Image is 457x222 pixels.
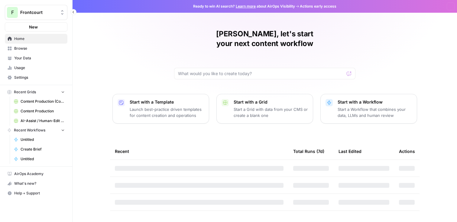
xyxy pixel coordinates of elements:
[5,73,67,82] a: Settings
[130,99,204,105] p: Start with a Template
[5,169,67,179] a: AirOps Academy
[130,106,204,118] p: Launch best-practice driven templates for content creation and operations
[11,97,67,106] a: Content Production (Copy)
[20,9,57,15] span: Frontcourt
[112,94,209,124] button: Start with a TemplateLaunch best-practice driven templates for content creation and operations
[14,75,65,80] span: Settings
[5,44,67,53] a: Browse
[5,126,67,135] button: Recent Workflows
[338,106,412,118] p: Start a Workflow that combines your data, LLMs and human review
[11,144,67,154] a: Create Brief
[234,99,308,105] p: Start with a Grid
[21,108,65,114] span: Content Production
[300,4,336,9] span: Actions early access
[21,99,65,104] span: Content Production (Copy)
[21,118,65,124] span: AI-Assist / Human-Edit Workflow
[339,143,361,160] div: Last Edited
[14,36,65,41] span: Home
[5,88,67,97] button: Recent Grids
[11,135,67,144] a: Untitled
[5,63,67,73] a: Usage
[236,4,256,8] a: Learn more
[14,128,45,133] span: Recent Workflows
[29,24,38,30] span: New
[11,106,67,116] a: Content Production
[5,179,67,188] div: What's new?
[21,147,65,152] span: Create Brief
[14,89,36,95] span: Recent Grids
[338,99,412,105] p: Start with a Workflow
[178,71,344,77] input: What would you like to create today?
[5,22,67,31] button: New
[216,94,313,124] button: Start with a GridStart a Grid with data from your CMS or create a blank one
[21,156,65,162] span: Untitled
[193,4,295,9] span: Ready to win AI search? about AirOps Visibility
[5,188,67,198] button: Help + Support
[5,34,67,44] a: Home
[14,46,65,51] span: Browse
[21,137,65,142] span: Untitled
[14,171,65,177] span: AirOps Academy
[5,5,67,20] button: Workspace: Frontcourt
[320,94,417,124] button: Start with a WorkflowStart a Workflow that combines your data, LLMs and human review
[5,53,67,63] a: Your Data
[293,143,324,160] div: Total Runs (7d)
[11,116,67,126] a: AI-Assist / Human-Edit Workflow
[399,143,415,160] div: Actions
[115,143,284,160] div: Recent
[14,55,65,61] span: Your Data
[11,154,67,164] a: Untitled
[5,179,67,188] button: What's new?
[234,106,308,118] p: Start a Grid with data from your CMS or create a blank one
[11,9,14,16] span: F
[14,65,65,71] span: Usage
[14,191,65,196] span: Help + Support
[174,29,355,48] h1: [PERSON_NAME], let's start your next content workflow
